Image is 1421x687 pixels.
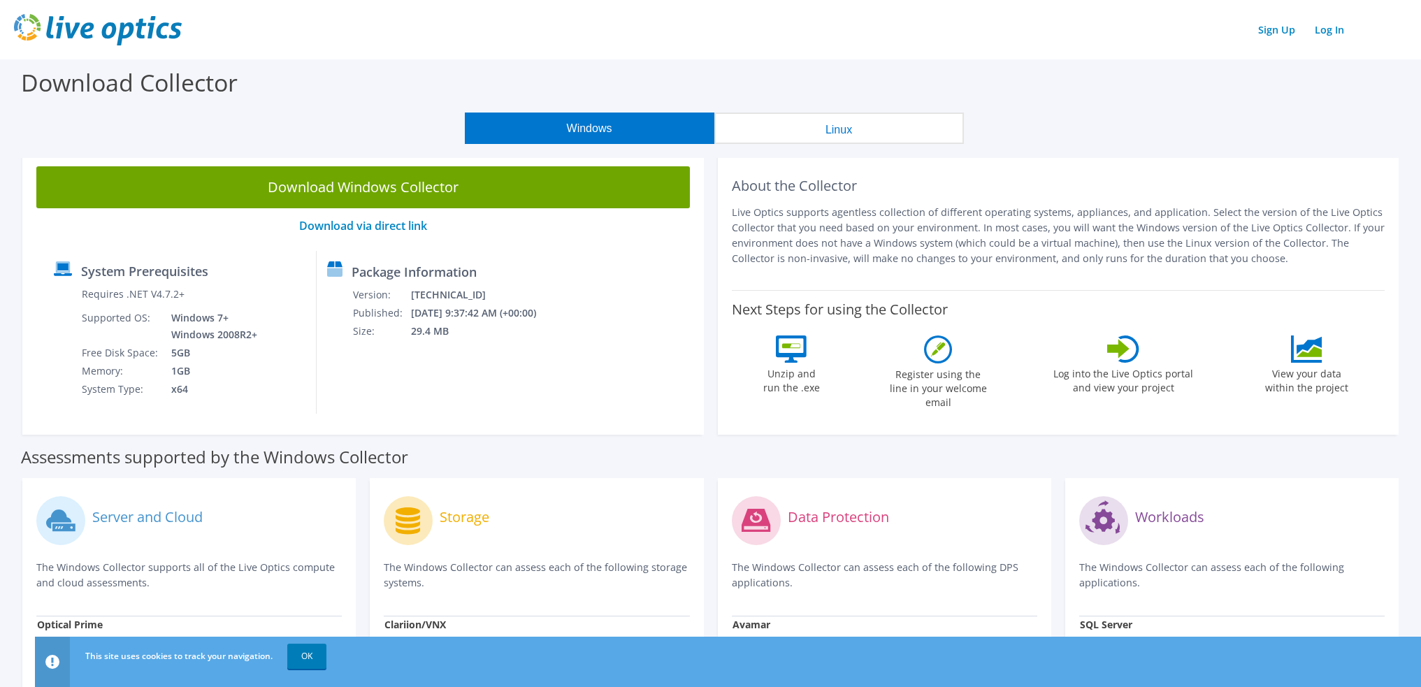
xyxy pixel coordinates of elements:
label: System Prerequisites [81,264,208,278]
label: Server and Cloud [92,510,203,524]
strong: Avamar [733,618,770,631]
label: Register using the line in your welcome email [886,363,990,410]
a: Download Windows Collector [36,166,690,208]
label: Assessments supported by the Windows Collector [21,450,408,464]
label: View your data within the project [1256,363,1357,395]
td: x64 [161,380,260,398]
button: Windows [465,113,714,144]
span: This site uses cookies to track your navigation. [85,650,273,662]
label: Log into the Live Optics portal and view your project [1053,363,1194,395]
label: Package Information [352,265,477,279]
td: Windows 7+ Windows 2008R2+ [161,309,260,344]
label: Workloads [1135,510,1204,524]
img: live_optics_svg.svg [14,14,182,45]
a: OK [287,644,326,669]
p: The Windows Collector can assess each of the following DPS applications. [732,560,1037,591]
td: Memory: [81,362,161,380]
td: System Type: [81,380,161,398]
td: 29.4 MB [410,322,555,340]
p: The Windows Collector can assess each of the following applications. [1079,560,1385,591]
button: Linux [714,113,964,144]
a: Sign Up [1251,20,1302,40]
strong: SQL Server [1080,618,1132,631]
a: Log In [1308,20,1351,40]
td: 5GB [161,344,260,362]
td: Supported OS: [81,309,161,344]
label: Storage [440,510,489,524]
h2: About the Collector [732,178,1385,194]
p: Live Optics supports agentless collection of different operating systems, appliances, and applica... [732,205,1385,266]
label: Download Collector [21,66,238,99]
td: [TECHNICAL_ID] [410,286,555,304]
td: 1GB [161,362,260,380]
td: Size: [352,322,410,340]
label: Next Steps for using the Collector [732,301,948,318]
label: Requires .NET V4.7.2+ [82,287,185,301]
strong: Clariion/VNX [384,618,446,631]
td: Published: [352,304,410,322]
strong: Optical Prime [37,618,103,631]
a: Download via direct link [299,218,427,233]
label: Unzip and run the .exe [759,363,823,395]
td: [DATE] 9:37:42 AM (+00:00) [410,304,555,322]
td: Version: [352,286,410,304]
td: Free Disk Space: [81,344,161,362]
p: The Windows Collector can assess each of the following storage systems. [384,560,689,591]
label: Data Protection [788,510,889,524]
p: The Windows Collector supports all of the Live Optics compute and cloud assessments. [36,560,342,591]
